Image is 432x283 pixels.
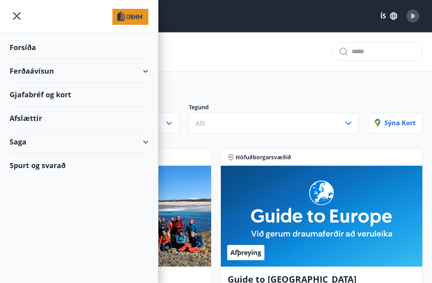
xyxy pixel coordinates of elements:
span: Allt [196,119,205,128]
span: Afþreying [230,248,261,257]
p: Tegund [189,103,358,113]
span: Þ [411,12,415,20]
span: Höfuðborgarsvæðið [236,153,291,161]
button: Allt [189,113,358,134]
div: Afslættir [10,106,148,130]
button: Þ [403,6,422,26]
div: Saga [10,130,148,154]
div: Ferðaávísun [10,59,148,83]
img: union_logo [112,9,148,25]
div: Forsíða [10,36,148,59]
p: Sýna kort [375,118,416,127]
button: Sýna kort [368,113,422,133]
div: Gjafabréf og kort [10,83,148,106]
div: Spurt og svarað [10,154,148,177]
button: menu [10,9,24,23]
button: ÍS [376,9,402,23]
